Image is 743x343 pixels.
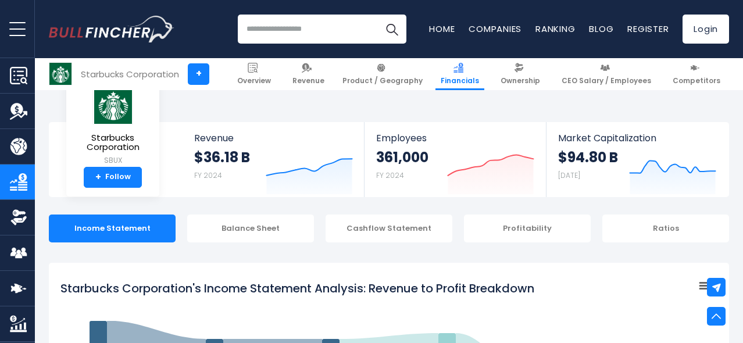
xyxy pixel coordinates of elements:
[627,23,669,35] a: Register
[429,23,455,35] a: Home
[49,63,72,85] img: SBUX logo
[194,170,222,180] small: FY 2024
[501,76,540,85] span: Ownership
[10,209,27,226] img: Ownership
[683,15,729,44] a: Login
[435,58,484,90] a: Financials
[187,215,314,242] div: Balance Sheet
[376,133,534,144] span: Employees
[49,16,174,42] img: Bullfincher logo
[469,23,521,35] a: Companies
[326,215,452,242] div: Cashflow Statement
[464,215,591,242] div: Profitability
[673,76,720,85] span: Competitors
[337,58,428,90] a: Product / Geography
[92,85,133,124] img: SBUX logo
[546,122,728,197] a: Market Capitalization $94.80 B [DATE]
[188,63,209,85] a: +
[49,215,176,242] div: Income Statement
[81,67,179,81] div: Starbucks Corporation
[232,58,276,90] a: Overview
[558,133,716,144] span: Market Capitalization
[76,133,150,152] span: Starbucks Corporation
[49,16,174,42] a: Go to homepage
[237,76,271,85] span: Overview
[365,122,545,197] a: Employees 361,000 FY 2024
[376,148,428,166] strong: 361,000
[556,58,656,90] a: CEO Salary / Employees
[60,280,534,296] tspan: Starbucks Corporation's Income Statement Analysis: Revenue to Profit Breakdown
[589,23,613,35] a: Blog
[376,170,404,180] small: FY 2024
[287,58,330,90] a: Revenue
[84,167,142,188] a: +Follow
[495,58,545,90] a: Ownership
[562,76,651,85] span: CEO Salary / Employees
[558,170,580,180] small: [DATE]
[76,155,150,166] small: SBUX
[667,58,726,90] a: Competitors
[342,76,423,85] span: Product / Geography
[292,76,324,85] span: Revenue
[535,23,575,35] a: Ranking
[75,85,151,167] a: Starbucks Corporation SBUX
[441,76,479,85] span: Financials
[194,148,250,166] strong: $36.18 B
[183,122,365,197] a: Revenue $36.18 B FY 2024
[194,133,353,144] span: Revenue
[602,215,729,242] div: Ratios
[558,148,618,166] strong: $94.80 B
[95,172,101,183] strong: +
[377,15,406,44] button: Search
